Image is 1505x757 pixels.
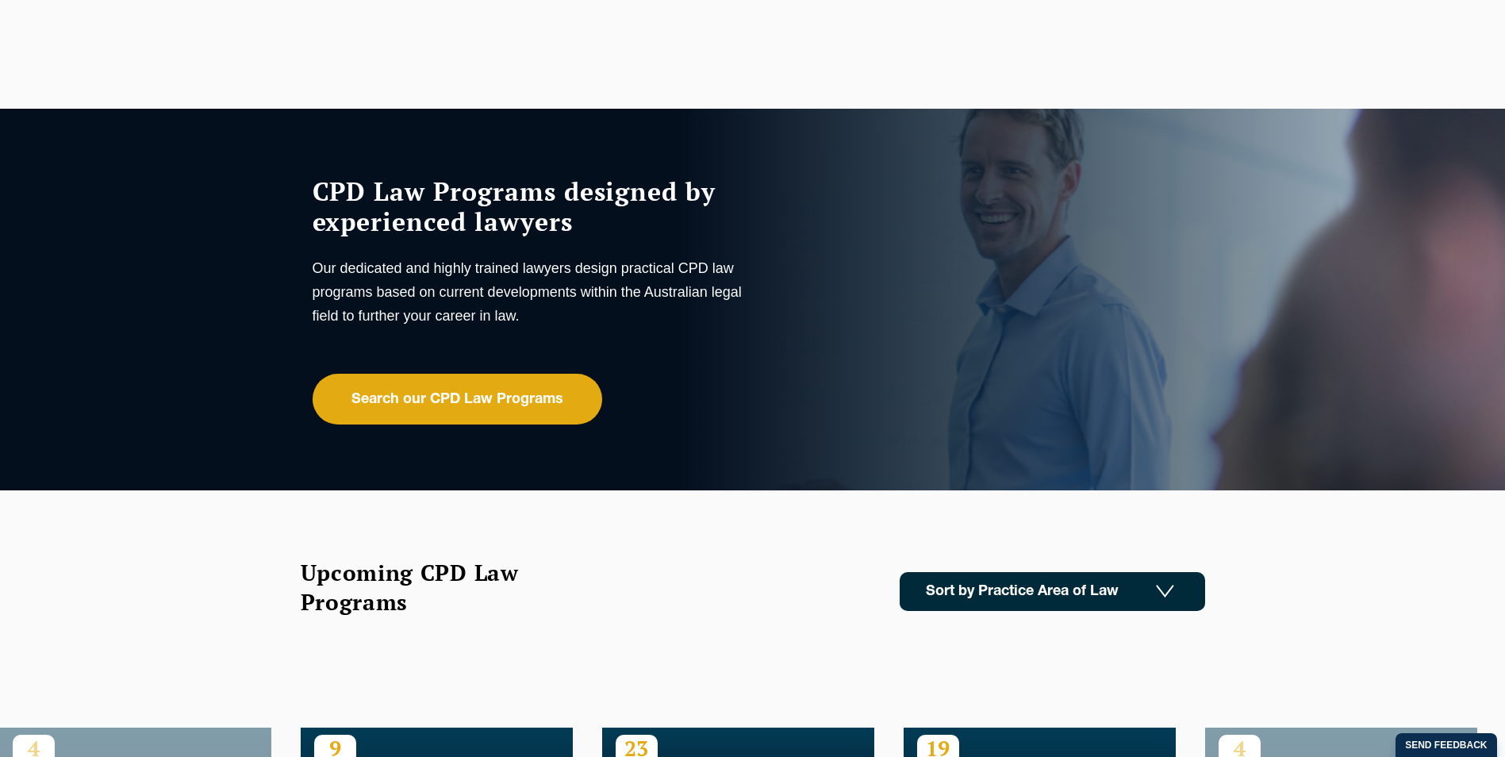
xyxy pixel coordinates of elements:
[313,374,602,425] a: Search our CPD Law Programs
[900,572,1205,611] a: Sort by Practice Area of Law
[313,176,749,236] h1: CPD Law Programs designed by experienced lawyers
[313,256,749,328] p: Our dedicated and highly trained lawyers design practical CPD law programs based on current devel...
[301,558,559,617] h2: Upcoming CPD Law Programs
[1156,585,1174,598] img: Icon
